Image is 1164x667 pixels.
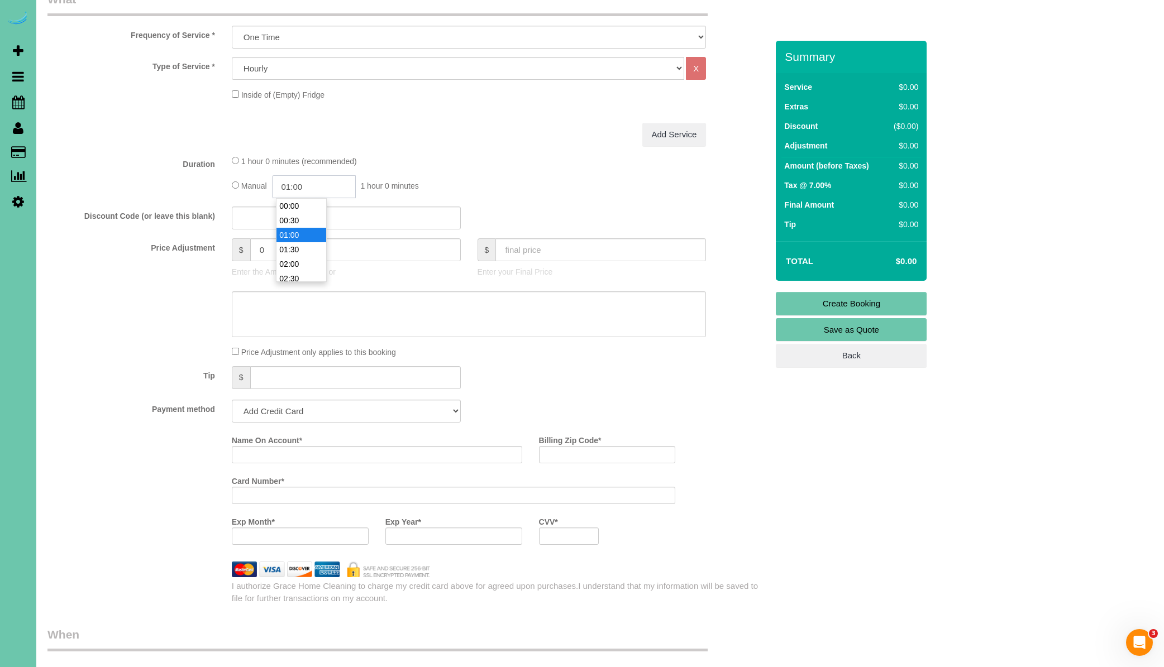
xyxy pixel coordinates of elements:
[7,11,29,27] img: Automaid Logo
[223,580,776,604] div: I authorize Grace Home Cleaning to charge my credit card above for agreed upon purchases.
[495,238,706,261] input: final price
[241,157,357,166] span: 1 hour 0 minutes (recommended)
[889,199,918,210] div: $0.00
[784,121,818,132] label: Discount
[360,181,418,190] span: 1 hour 0 minutes
[276,228,326,242] li: 01:00
[39,238,223,253] label: Price Adjustment
[889,160,918,171] div: $0.00
[784,101,808,112] label: Extras
[232,581,758,602] span: I understand that my information will be saved to file for further transactions on my account.
[785,50,921,63] h3: Summary
[232,431,302,446] label: Name On Account
[784,160,869,171] label: Amount (before Taxes)
[232,266,461,277] p: Enter the Amount to Adjust, or
[276,257,326,271] li: 02:00
[39,57,223,72] label: Type of Service *
[276,271,326,286] li: 02:30
[232,472,284,487] label: Card Number
[784,219,796,230] label: Tip
[276,213,326,228] li: 00:30
[1126,629,1153,656] iframe: Intercom live chat
[478,266,707,277] p: Enter your Final Price
[241,90,325,99] span: Inside of (Empty) Fridge
[276,242,326,257] li: 01:30
[776,292,927,315] a: Create Booking
[642,123,707,146] a: Add Service
[539,512,558,527] label: CVV
[39,207,223,222] label: Discount Code (or leave this blank)
[776,318,927,342] a: Save as Quote
[786,256,813,266] strong: Total
[223,562,438,577] img: credit cards
[47,626,708,651] legend: When
[276,199,326,213] li: 00:00
[889,180,918,191] div: $0.00
[776,344,927,367] a: Back
[39,366,223,381] label: Tip
[232,366,250,389] span: $
[862,257,917,266] h4: $0.00
[784,81,812,93] label: Service
[232,238,250,261] span: $
[539,431,602,446] label: Billing Zip Code
[232,512,275,527] label: Exp Month
[1149,629,1158,638] span: 3
[889,219,918,230] div: $0.00
[889,81,918,93] div: $0.00
[39,26,223,41] label: Frequency of Service *
[385,512,421,527] label: Exp Year
[889,121,918,132] div: ($0.00)
[889,140,918,151] div: $0.00
[241,348,396,357] span: Price Adjustment only applies to this booking
[889,101,918,112] div: $0.00
[478,238,496,261] span: $
[784,140,827,151] label: Adjustment
[784,180,831,191] label: Tax @ 7.00%
[241,181,267,190] span: Manual
[784,199,834,210] label: Final Amount
[39,155,223,170] label: Duration
[39,400,223,415] label: Payment method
